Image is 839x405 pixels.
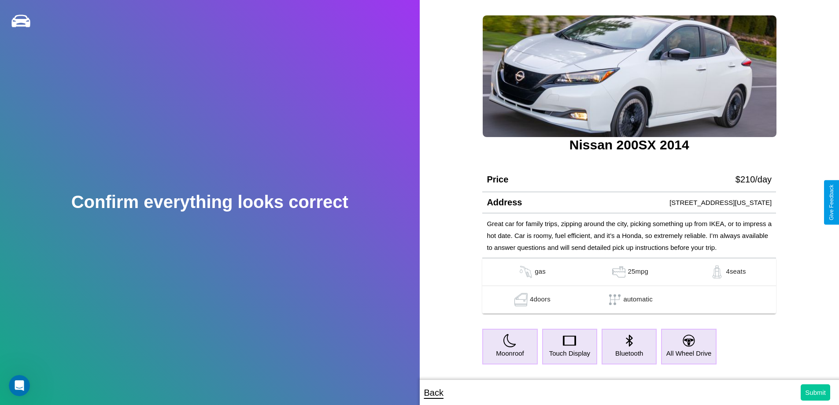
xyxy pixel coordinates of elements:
[549,347,590,359] p: Touch Display
[624,293,653,306] p: automatic
[610,265,628,279] img: gas
[736,171,772,187] p: $ 210 /day
[482,137,776,152] h3: Nissan 200SX 2014
[666,347,712,359] p: All Wheel Drive
[487,218,772,253] p: Great car for family trips, zipping around the city, picking something up from IKEA, or to impres...
[708,265,726,279] img: gas
[669,197,772,208] p: [STREET_ADDRESS][US_STATE]
[482,258,776,314] table: simple table
[615,347,643,359] p: Bluetooth
[828,185,835,220] div: Give Feedback
[9,375,30,396] iframe: Intercom live chat
[512,293,530,306] img: gas
[496,347,524,359] p: Moonroof
[71,192,348,212] h2: Confirm everything looks correct
[487,175,508,185] h4: Price
[628,265,648,279] p: 25 mpg
[424,385,444,401] p: Back
[726,265,746,279] p: 4 seats
[530,293,551,306] p: 4 doors
[535,265,546,279] p: gas
[487,197,522,208] h4: Address
[801,384,830,401] button: Submit
[517,265,535,279] img: gas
